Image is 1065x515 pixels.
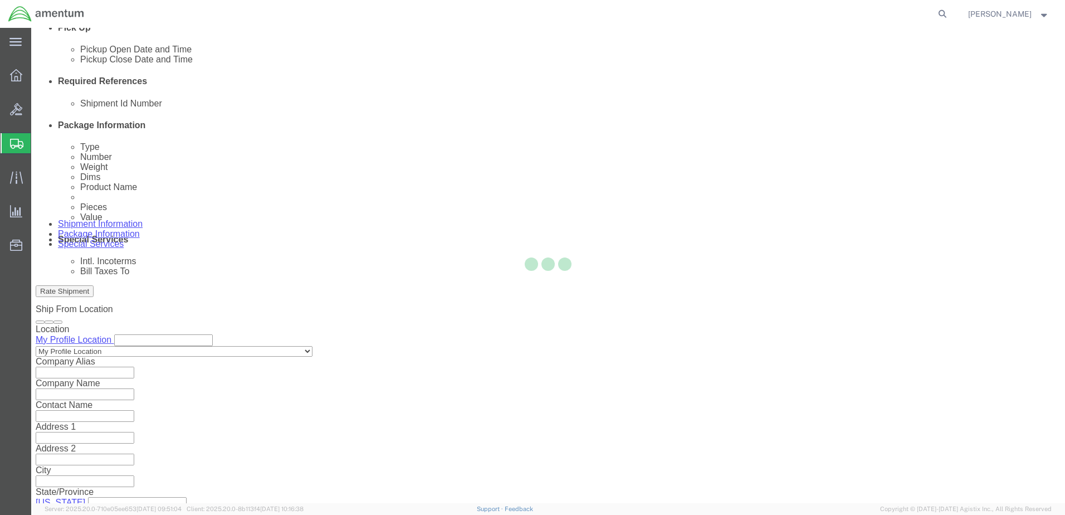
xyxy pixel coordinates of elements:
[136,506,182,512] span: [DATE] 09:51:04
[968,7,1050,21] button: [PERSON_NAME]
[260,506,304,512] span: [DATE] 10:16:38
[187,506,304,512] span: Client: 2025.20.0-8b113f4
[477,506,505,512] a: Support
[968,8,1032,20] span: Scott Meyers
[8,6,85,22] img: logo
[45,506,182,512] span: Server: 2025.20.0-710e05ee653
[880,504,1052,514] span: Copyright © [DATE]-[DATE] Agistix Inc., All Rights Reserved
[505,506,533,512] a: Feedback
